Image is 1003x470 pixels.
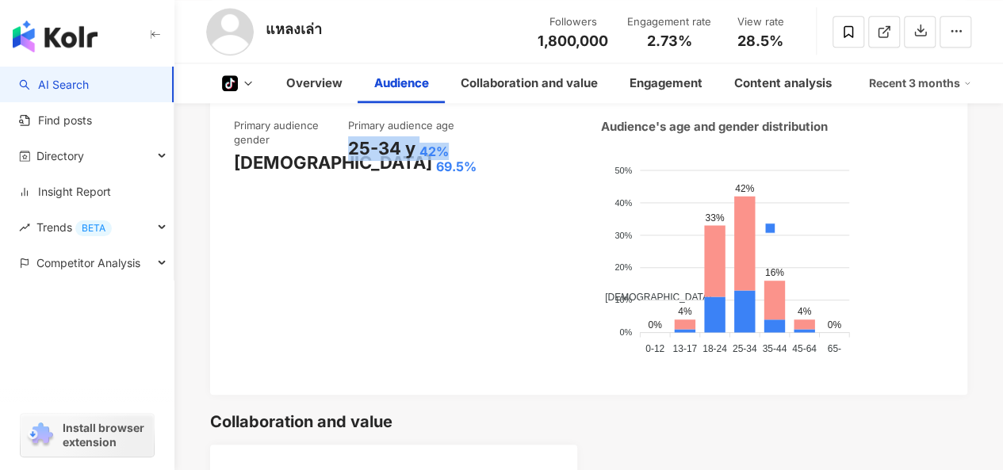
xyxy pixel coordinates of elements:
[374,74,429,93] div: Audience
[702,343,727,354] tspan: 18-24
[36,245,140,281] span: Competitor Analysis
[461,74,598,93] div: Collaboration and value
[25,422,56,448] img: chrome extension
[266,19,322,39] div: แหลงเล่า
[601,118,828,135] div: Audience's age and gender distribution
[19,77,89,93] a: searchAI Search
[19,113,92,128] a: Find posts
[619,327,632,337] tspan: 0%
[593,292,711,303] span: [DEMOGRAPHIC_DATA]
[75,220,112,236] div: BETA
[19,184,111,200] a: Insight Report
[827,343,840,354] tspan: 65-
[36,138,84,174] span: Directory
[792,343,817,354] tspan: 45-64
[645,343,664,354] tspan: 0-12
[63,421,149,449] span: Install browser extension
[730,14,791,30] div: View rate
[538,14,608,30] div: Followers
[234,118,348,147] div: Primary audience gender
[732,343,756,354] tspan: 25-34
[614,165,632,174] tspan: 50%
[762,343,787,354] tspan: 35-44
[869,71,971,96] div: Recent 3 months
[21,414,154,457] a: chrome extensionInstall browser extension
[614,295,632,304] tspan: 10%
[538,32,608,49] span: 1,800,000
[614,262,632,272] tspan: 20%
[647,33,692,49] span: 2.73%
[630,74,702,93] div: Engagement
[19,222,30,233] span: rise
[419,143,449,160] div: 42%
[348,136,415,161] div: 25-34 y
[206,8,254,55] img: KOL Avatar
[734,74,832,93] div: Content analysis
[286,74,343,93] div: Overview
[614,230,632,239] tspan: 30%
[210,411,392,433] div: Collaboration and value
[36,209,112,245] span: Trends
[13,21,98,52] img: logo
[614,197,632,207] tspan: 40%
[348,118,454,132] div: Primary audience age
[234,151,432,175] div: [DEMOGRAPHIC_DATA]
[672,343,697,354] tspan: 13-17
[627,14,711,30] div: Engagement rate
[737,33,783,49] span: 28.5%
